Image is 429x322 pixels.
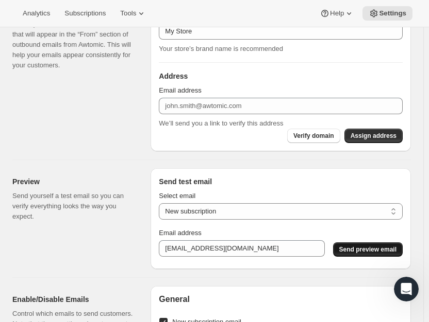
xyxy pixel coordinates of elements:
span: Help [330,9,344,17]
span: Analytics [23,9,50,17]
input: john.smith@awtomic.com [159,98,403,114]
h3: Address [159,71,403,81]
p: Send yourself a test email so you can verify everything looks the way you expect. [12,191,134,222]
button: Settings [362,6,412,21]
button: Tools [114,6,153,21]
span: Email address [159,86,201,94]
button: Help [313,6,360,21]
h2: Preview [12,176,134,187]
span: Verify domain [293,132,334,140]
button: Subscriptions [58,6,112,21]
span: Send preview email [339,245,397,254]
span: Assign address [351,132,397,140]
span: Settings [379,9,406,17]
input: Enter email address to receive preview [159,240,324,257]
button: Send preview email [333,242,403,257]
h2: Enable/Disable Emails [12,294,134,305]
span: We’ll send you a link to verify this address [159,119,283,127]
span: Your store’s brand name is recommended [159,45,283,52]
iframe: Intercom live chat [394,277,419,301]
button: Assign Address [344,129,403,143]
button: Verify domain [287,129,340,143]
h2: General [159,294,403,305]
span: Subscriptions [64,9,106,17]
button: Analytics [16,6,56,21]
span: Tools [120,9,136,17]
p: Set a specific name and email address that will appear in the “From” section of outbound emails f... [12,19,134,70]
span: Email address [159,229,201,237]
h3: Send test email [159,176,403,187]
span: Select email [159,192,195,200]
